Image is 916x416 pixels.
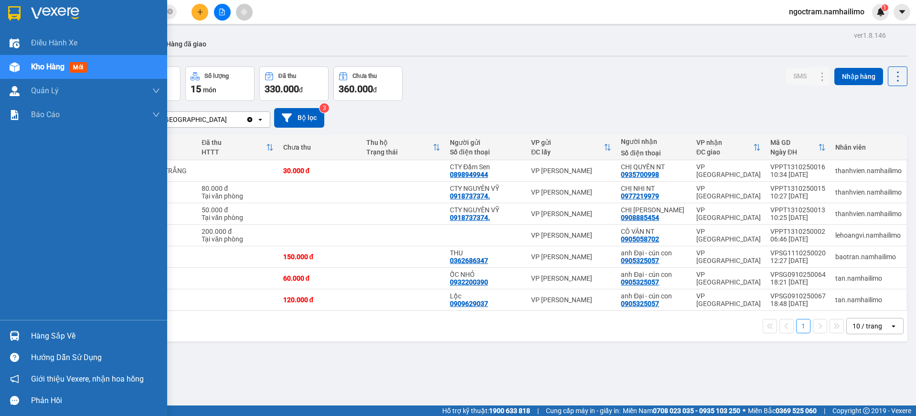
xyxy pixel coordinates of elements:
div: 0932200390 [450,278,488,286]
button: SMS [786,67,814,85]
div: 0918737374. [450,192,490,200]
span: | [537,405,539,416]
span: down [152,87,160,95]
span: Giới thiệu Vexere, nhận hoa hồng [31,373,144,385]
div: VP [PERSON_NAME] [531,167,611,175]
img: icon-new-feature [876,8,885,16]
div: CTY NGUYÊN VỸ [450,185,522,192]
div: ver 1.8.146 [854,30,886,41]
div: 06:46 [DATE] [770,235,826,243]
div: VPSG1110250020 [770,249,826,257]
th: Toggle SortBy [197,135,278,160]
img: warehouse-icon [10,38,20,48]
div: VP [PERSON_NAME] [531,231,611,239]
div: 0935700998 [621,171,659,178]
div: thanhvien.namhailimo [835,188,902,196]
button: plus [192,4,208,21]
div: Chưa thu [283,143,357,151]
div: Số điện thoại [450,148,522,156]
div: Hướng dẫn sử dụng [31,350,160,365]
span: copyright [863,407,870,414]
div: VP [GEOGRAPHIC_DATA] [696,185,761,200]
span: plus [197,9,203,15]
div: 0905325057 [621,278,659,286]
span: notification [10,374,19,383]
span: món [203,86,216,94]
span: aim [241,9,247,15]
div: baotran.namhailimo [835,253,902,261]
div: CHỊ NHI NT [621,185,687,192]
div: Tại văn phòng [202,192,273,200]
span: close-circle [167,9,173,14]
div: thanhvien.namhailimo [835,167,902,175]
div: VP [PERSON_NAME] [531,253,611,261]
span: down [152,111,160,119]
div: THU [450,249,522,257]
th: Toggle SortBy [692,135,766,160]
div: VP [GEOGRAPHIC_DATA] [696,163,761,178]
div: 18:21 [DATE] [770,278,826,286]
strong: 0369 525 060 [776,407,817,415]
div: Ngày ĐH [770,148,818,156]
span: Quản Lý [31,85,59,97]
div: Nhân viên [835,143,902,151]
button: Số lượng15món [185,66,255,101]
div: Phản hồi [31,394,160,408]
span: Báo cáo [31,109,60,120]
div: 0898949944 [450,171,488,178]
div: VPPT1310250002 [770,228,826,235]
th: Toggle SortBy [362,135,445,160]
img: solution-icon [10,110,20,120]
button: file-add [214,4,231,21]
div: 0909629037 [450,300,488,307]
span: đ [299,86,303,94]
div: Tại văn phòng [202,235,273,243]
div: VP [GEOGRAPHIC_DATA] [696,206,761,221]
button: Chưa thu360.000đ [333,66,403,101]
div: VP [PERSON_NAME] [531,296,611,304]
div: VP nhận [696,139,753,146]
div: tan.namhailimo [835,274,902,282]
button: aim [236,4,253,21]
div: Đã thu [202,139,266,146]
span: close-circle [167,8,173,17]
div: CHỊ LÊ ĐAN NT [621,206,687,214]
img: warehouse-icon [10,62,20,72]
svg: open [256,116,264,123]
div: CTY Đầm Sen [450,163,522,171]
span: Miền Bắc [748,405,817,416]
div: VPSG0910250067 [770,292,826,300]
button: Bộ lọc [274,108,324,128]
div: ĐC lấy [531,148,604,156]
div: 0918737374. [450,214,490,221]
div: VP [GEOGRAPHIC_DATA] [696,249,761,264]
div: 0977219979 [621,192,659,200]
div: 12:27 [DATE] [770,257,826,264]
div: 10 / trang [852,321,882,331]
div: tan.namhailimo [835,296,902,304]
span: message [10,396,19,405]
input: Selected VP Nha Trang. [228,115,229,124]
button: Đã thu330.000đ [259,66,329,101]
div: CTY NGUYÊN VỸ [450,206,522,214]
span: Miền Nam [623,405,740,416]
div: anh Đại - cún con [621,249,687,257]
div: CHỊ QUYÊN NT [621,163,687,171]
div: HTTT [202,148,266,156]
div: VPSG0910250064 [770,271,826,278]
div: VP [PERSON_NAME] [531,210,611,218]
div: lehoangvi.namhailimo [835,231,902,239]
div: VP [GEOGRAPHIC_DATA] [696,228,761,243]
img: warehouse-icon [10,331,20,341]
div: VPPT1310250015 [770,185,826,192]
span: 360.000 [339,83,373,95]
div: 18:48 [DATE] [770,300,826,307]
div: VPPT1310250013 [770,206,826,214]
div: VP [GEOGRAPHIC_DATA] [696,271,761,286]
div: 30.000 đ [283,167,357,175]
img: logo-vxr [8,6,21,21]
strong: 1900 633 818 [489,407,530,415]
th: Toggle SortBy [526,135,616,160]
div: Trạng thái [366,148,433,156]
div: Hàng sắp về [31,329,160,343]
